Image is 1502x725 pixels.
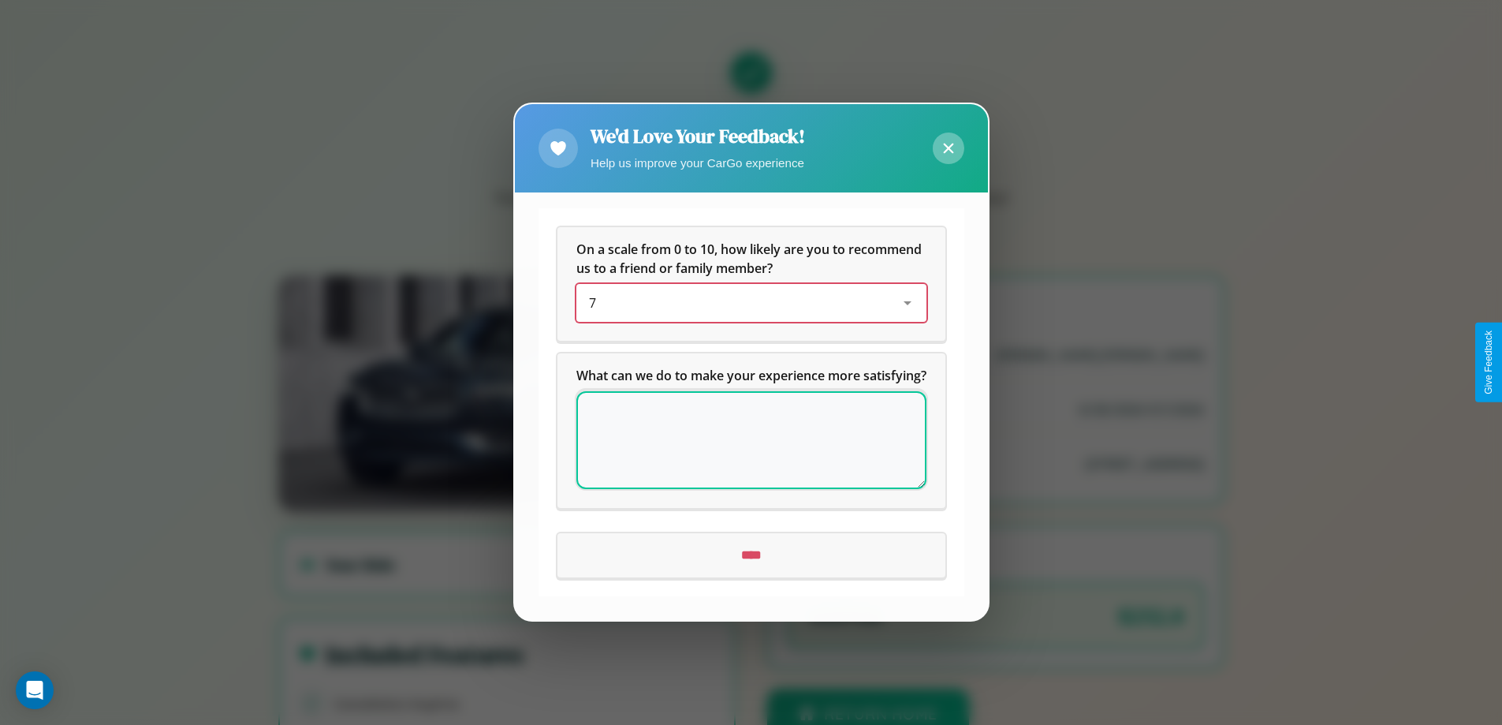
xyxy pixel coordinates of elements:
h2: We'd Love Your Feedback! [591,123,805,149]
span: What can we do to make your experience more satisfying? [576,368,926,385]
p: Help us improve your CarGo experience [591,152,805,174]
div: On a scale from 0 to 10, how likely are you to recommend us to a friend or family member? [576,285,926,323]
div: Open Intercom Messenger [16,671,54,709]
span: 7 [589,295,596,312]
div: Give Feedback [1483,331,1494,394]
span: On a scale from 0 to 10, how likely are you to recommend us to a friend or family member? [576,241,925,278]
div: On a scale from 0 to 10, how likely are you to recommend us to a friend or family member? [557,228,945,342]
h5: On a scale from 0 to 10, how likely are you to recommend us to a friend or family member? [576,241,926,278]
